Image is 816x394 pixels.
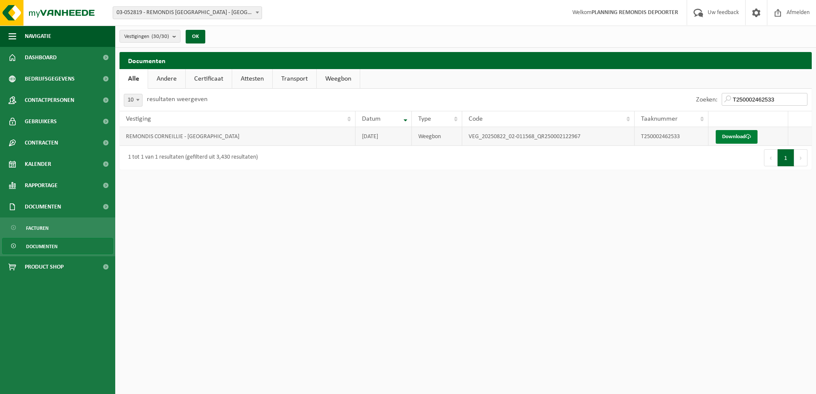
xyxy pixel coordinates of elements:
[25,256,64,278] span: Product Shop
[362,116,381,122] span: Datum
[716,130,758,144] a: Download
[26,220,49,236] span: Facturen
[232,69,272,89] a: Attesten
[462,127,635,146] td: VEG_20250822_02-011568_QR250002122967
[25,47,57,68] span: Dashboard
[119,52,812,69] h2: Documenten
[186,69,232,89] a: Certificaat
[25,154,51,175] span: Kalender
[418,116,431,122] span: Type
[764,149,778,166] button: Previous
[124,150,258,165] div: 1 tot 1 van 1 resultaten (gefilterd uit 3,430 resultaten)
[2,238,113,254] a: Documenten
[635,127,708,146] td: T250002462533
[641,116,678,122] span: Taaknummer
[25,196,61,217] span: Documenten
[412,127,462,146] td: Weegbon
[25,175,58,196] span: Rapportage
[25,111,57,132] span: Gebruikers
[119,30,181,43] button: Vestigingen(30/30)
[778,149,794,166] button: 1
[147,96,207,103] label: resultaten weergeven
[186,30,205,43] button: OK
[25,68,75,90] span: Bedrijfsgegevens
[696,96,717,103] label: Zoeken:
[25,132,58,154] span: Contracten
[317,69,360,89] a: Weegbon
[26,238,58,255] span: Documenten
[592,9,678,16] strong: PLANNING REMONDIS DEPOORTER
[113,6,262,19] span: 03-052819 - REMONDIS WEST-VLAANDEREN - OOSTENDE
[25,90,74,111] span: Contactpersonen
[152,34,169,39] count: (30/30)
[119,69,148,89] a: Alle
[124,94,142,106] span: 10
[148,69,185,89] a: Andere
[2,220,113,236] a: Facturen
[124,30,169,43] span: Vestigingen
[113,7,262,19] span: 03-052819 - REMONDIS WEST-VLAANDEREN - OOSTENDE
[124,94,143,107] span: 10
[356,127,412,146] td: [DATE]
[25,26,51,47] span: Navigatie
[469,116,483,122] span: Code
[126,116,151,122] span: Vestiging
[273,69,316,89] a: Transport
[794,149,807,166] button: Next
[119,127,356,146] td: REMONDIS CORNEILLIE - [GEOGRAPHIC_DATA]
